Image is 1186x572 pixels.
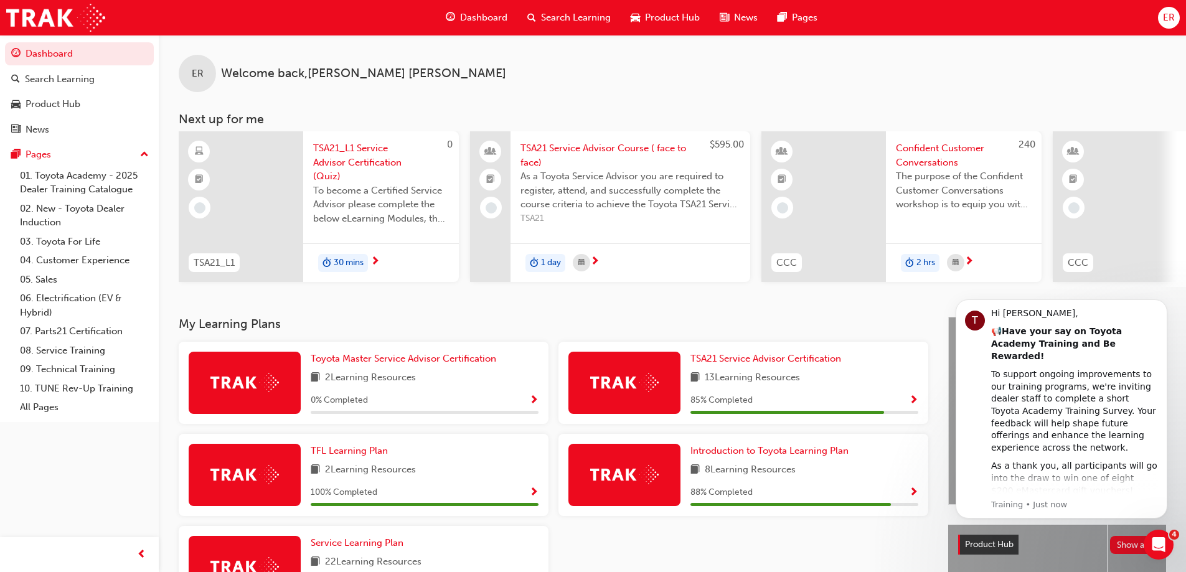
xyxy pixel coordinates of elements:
[1110,536,1157,554] button: Show all
[909,487,918,499] span: Show Progress
[909,393,918,408] button: Show Progress
[15,398,154,417] a: All Pages
[325,370,416,386] span: 2 Learning Resources
[5,93,154,116] a: Product Hub
[15,360,154,379] a: 09. Technical Training
[11,49,21,60] span: guage-icon
[916,256,935,270] span: 2 hrs
[705,370,800,386] span: 13 Learning Resources
[25,72,95,87] div: Search Learning
[5,143,154,166] button: Pages
[1144,530,1174,560] iframe: Intercom live chat
[953,255,959,271] span: calendar-icon
[529,485,539,500] button: Show Progress
[690,462,700,478] span: book-icon
[486,144,495,160] span: people-icon
[777,202,788,213] span: learningRecordVerb_NONE-icon
[179,131,459,282] a: 0TSA21_L1TSA21_L1 Service Advisor Certification (Quiz)To become a Certified Service Advisor pleas...
[486,172,495,188] span: booktick-icon
[1068,256,1088,270] span: CCC
[909,485,918,500] button: Show Progress
[15,379,154,398] a: 10. TUNE Rev-Up Training
[529,487,539,499] span: Show Progress
[964,256,974,268] span: next-icon
[937,288,1186,526] iframe: Intercom notifications message
[761,131,1042,282] a: 240CCCConfident Customer ConversationsThe purpose of the Confident Customer Conversations worksho...
[322,255,331,271] span: duration-icon
[541,11,611,25] span: Search Learning
[11,99,21,110] span: car-icon
[690,444,854,458] a: Introduction to Toyota Learning Plan
[792,11,817,25] span: Pages
[194,202,205,213] span: learningRecordVerb_NONE-icon
[311,537,403,548] span: Service Learning Plan
[311,445,388,456] span: TFL Learning Plan
[26,148,51,162] div: Pages
[896,141,1032,169] span: Confident Customer Conversations
[26,123,49,137] div: News
[776,256,797,270] span: CCC
[1163,11,1175,25] span: ER
[905,255,914,271] span: duration-icon
[705,462,796,478] span: 8 Learning Resources
[778,144,786,160] span: learningResourceType_INSTRUCTOR_LED-icon
[909,395,918,406] span: Show Progress
[527,10,536,26] span: search-icon
[26,97,80,111] div: Product Hub
[311,353,496,364] span: Toyota Master Service Advisor Certification
[313,184,449,226] span: To become a Certified Service Advisor please complete the below eLearning Modules, the Service Ad...
[5,40,154,143] button: DashboardSearch LearningProduct HubNews
[621,5,710,30] a: car-iconProduct Hub
[690,352,846,366] a: TSA21 Service Advisor Certification
[311,370,320,386] span: book-icon
[541,256,561,270] span: 1 day
[768,5,827,30] a: pages-iconPages
[530,255,539,271] span: duration-icon
[690,445,849,456] span: Introduction to Toyota Learning Plan
[6,4,105,32] img: Trak
[313,141,449,184] span: TSA21_L1 Service Advisor Certification (Quiz)
[1068,202,1080,213] span: learningRecordVerb_NONE-icon
[11,124,21,136] span: news-icon
[520,212,740,226] span: TSA21
[5,118,154,141] a: News
[690,485,753,500] span: 88 % Completed
[645,11,700,25] span: Product Hub
[311,536,408,550] a: Service Learning Plan
[210,465,279,484] img: Trak
[311,444,393,458] a: TFL Learning Plan
[470,131,750,282] a: $595.00TSA21 Service Advisor Course ( face to face)As a Toyota Service Advisor you are required t...
[192,67,204,81] span: ER
[5,68,154,91] a: Search Learning
[15,270,154,289] a: 05. Sales
[529,393,539,408] button: Show Progress
[311,485,377,500] span: 100 % Completed
[137,547,146,563] span: prev-icon
[529,395,539,406] span: Show Progress
[370,256,380,268] span: next-icon
[210,373,279,392] img: Trak
[311,462,320,478] span: book-icon
[5,42,154,65] a: Dashboard
[1169,530,1179,540] span: 4
[517,5,621,30] a: search-iconSearch Learning
[311,393,368,408] span: 0 % Completed
[325,462,416,478] span: 2 Learning Resources
[15,232,154,251] a: 03. Toyota For Life
[520,141,740,169] span: TSA21 Service Advisor Course ( face to face)
[11,74,20,85] span: search-icon
[446,10,455,26] span: guage-icon
[720,10,729,26] span: news-icon
[1069,144,1078,160] span: learningResourceType_INSTRUCTOR_LED-icon
[179,317,928,331] h3: My Learning Plans
[590,373,659,392] img: Trak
